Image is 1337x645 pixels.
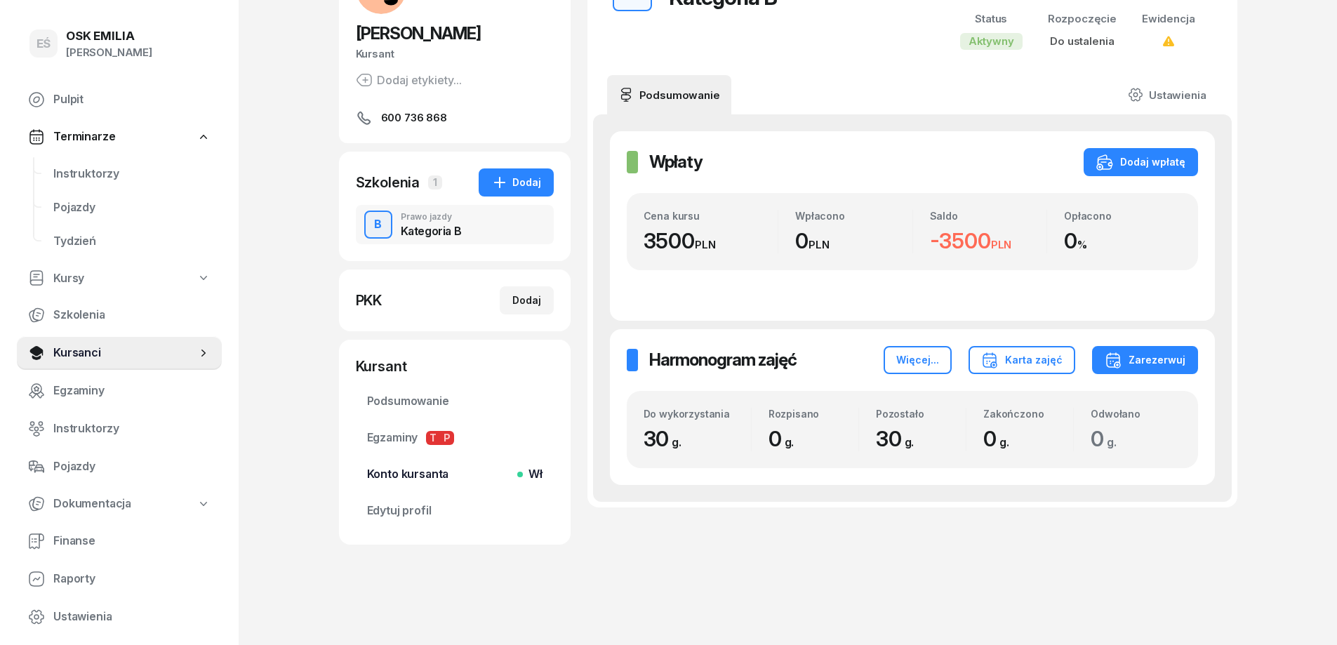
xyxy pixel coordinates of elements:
span: Kursy [53,270,84,288]
span: Edytuj profil [367,502,543,520]
div: Dodaj [512,292,541,309]
a: Kursanci [17,336,222,370]
h2: Wpłaty [649,151,703,173]
a: Tydzień [42,225,222,258]
span: Do ustalenia [1050,34,1114,48]
a: Instruktorzy [42,157,222,191]
a: Pojazdy [17,450,222,484]
small: g. [785,435,794,449]
div: -3500 [930,228,1047,254]
span: Pojazdy [53,458,211,476]
small: g. [672,435,681,449]
div: Rozpisano [769,408,858,420]
span: Wł [523,465,543,484]
button: Więcej... [884,346,952,374]
div: Karta zajęć [981,352,1063,368]
small: % [1077,238,1087,251]
span: Raporty [53,570,211,588]
div: Kategoria B [401,225,462,237]
h2: Harmonogram zajęć [649,349,797,371]
div: Dodaj [491,174,541,191]
div: Saldo [930,210,1047,222]
a: Ustawienia [1117,75,1217,114]
span: Kursanci [53,344,197,362]
button: Dodaj etykiety... [356,72,462,88]
span: EŚ [36,38,51,50]
a: Pulpit [17,83,222,117]
div: Dodaj wpłatę [1096,154,1185,171]
span: Tydzień [53,232,211,251]
a: Finanse [17,524,222,558]
div: 0 [795,228,912,254]
div: 0 [1064,228,1181,254]
div: Prawo jazdy [401,213,462,221]
a: Podsumowanie [356,385,554,418]
div: PKK [356,291,383,310]
span: 30 [876,426,921,451]
div: Do wykorzystania [644,408,751,420]
div: Aktywny [960,33,1023,50]
a: Pojazdy [42,191,222,225]
div: Cena kursu [644,210,778,222]
span: Ustawienia [53,608,211,626]
small: PLN [991,238,1012,251]
span: 30 [644,426,689,451]
small: PLN [809,238,830,251]
a: Dokumentacja [17,488,222,520]
span: Pojazdy [53,199,211,217]
span: 0 [769,426,801,451]
a: 600 736 868 [356,109,554,126]
span: Szkolenia [53,306,211,324]
div: Kursant [356,357,554,376]
div: Wpłacono [795,210,912,222]
div: Więcej... [896,352,939,368]
span: Podsumowanie [367,392,543,411]
span: Dokumentacja [53,495,131,513]
span: P [440,431,454,445]
small: g. [1107,435,1117,449]
span: Egzaminy [53,382,211,400]
a: Ustawienia [17,600,222,634]
span: Terminarze [53,128,115,146]
div: Zarezerwuj [1105,352,1185,368]
div: Pozostało [876,408,966,420]
div: OSK EMILIA [66,30,152,42]
span: Instruktorzy [53,165,211,183]
span: Pulpit [53,91,211,109]
a: Terminarze [17,121,222,153]
div: [PERSON_NAME] [66,44,152,62]
div: Szkolenia [356,173,420,192]
div: Rozpoczęcie [1048,10,1117,28]
div: Status [960,10,1023,28]
button: Dodaj [500,286,554,314]
div: 3500 [644,228,778,254]
button: BPrawo jazdyKategoria B [356,205,554,244]
div: Kursant [356,45,554,63]
span: [PERSON_NAME] [356,23,481,44]
span: Finanse [53,532,211,550]
small: g. [905,435,914,449]
a: Raporty [17,562,222,596]
span: Konto kursanta [367,465,543,484]
button: Dodaj wpłatę [1084,148,1198,176]
button: Dodaj [479,168,554,197]
button: B [364,211,392,239]
span: 1 [428,175,442,189]
a: Instruktorzy [17,412,222,446]
span: Instruktorzy [53,420,211,438]
a: Konto kursantaWł [356,458,554,491]
div: Odwołano [1091,408,1180,420]
div: Zakończono [983,408,1073,420]
a: Kursy [17,262,222,295]
div: Ewidencja [1142,10,1195,28]
small: PLN [695,238,716,251]
a: Podsumowanie [607,75,731,114]
a: Edytuj profil [356,494,554,528]
a: EgzaminyTP [356,421,554,455]
a: Egzaminy [17,374,222,408]
span: 600 736 868 [381,109,447,126]
span: T [426,431,440,445]
div: B [368,213,387,237]
span: 0 [983,426,1016,451]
